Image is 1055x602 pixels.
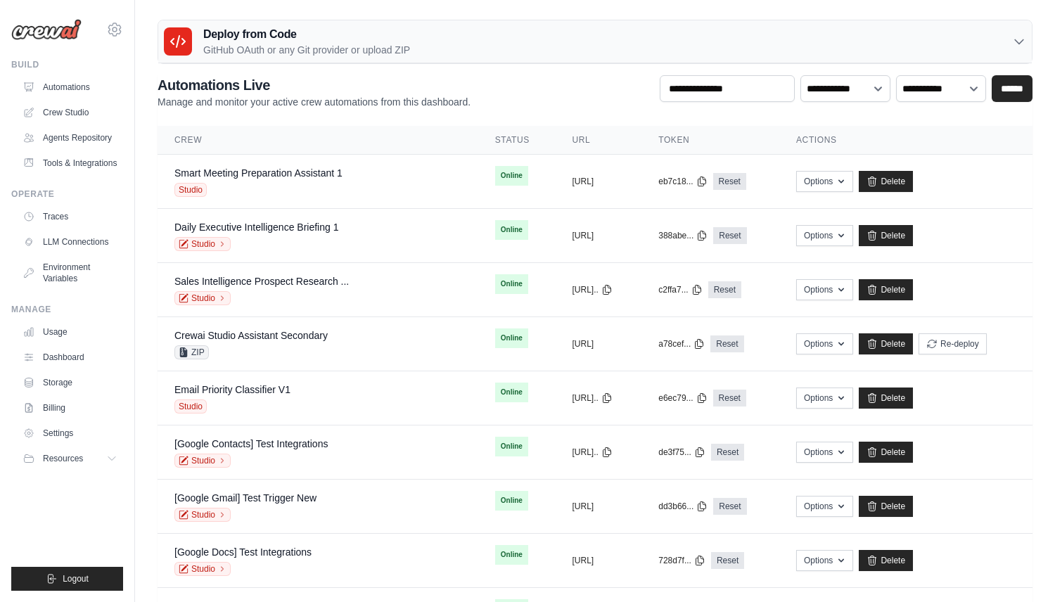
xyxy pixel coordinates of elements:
span: Logout [63,573,89,584]
span: Online [495,491,528,511]
span: Studio [174,399,207,414]
a: Reset [711,444,744,461]
button: 728d7f... [658,555,705,566]
button: Options [796,496,853,517]
a: Delete [859,496,913,517]
button: de3f75... [658,447,705,458]
a: Traces [17,205,123,228]
a: Delete [859,442,913,463]
a: Studio [174,237,231,251]
a: Storage [17,371,123,394]
a: Studio [174,508,231,522]
th: Token [641,126,779,155]
button: Options [796,333,853,354]
button: e6ec79... [658,392,707,404]
button: Options [796,442,853,463]
a: Delete [859,225,913,246]
a: [Google Contacts] Test Integrations [174,438,328,449]
span: Online [495,383,528,402]
button: Options [796,279,853,300]
span: Resources [43,453,83,464]
span: Online [495,545,528,565]
a: [Google Docs] Test Integrations [174,546,312,558]
a: Email Priority Classifier V1 [174,384,290,395]
a: Delete [859,333,913,354]
button: dd3b66... [658,501,708,512]
button: Options [796,388,853,409]
a: Sales Intelligence Prospect Research ... [174,276,349,287]
a: Reset [708,281,741,298]
a: Studio [174,562,231,576]
span: Studio [174,183,207,197]
span: Online [495,220,528,240]
a: Studio [174,291,231,305]
a: Automations [17,76,123,98]
img: Logo [11,19,82,40]
div: Build [11,59,123,70]
a: Reset [713,227,746,244]
span: Online [495,274,528,294]
button: c2ffa7... [658,284,702,295]
a: Smart Meeting Preparation Assistant 1 [174,167,343,179]
span: Online [495,328,528,348]
a: Billing [17,397,123,419]
a: Delete [859,550,913,571]
button: 388abe... [658,230,708,241]
a: Delete [859,171,913,192]
button: Options [796,171,853,192]
a: Crewai Studio Assistant Secondary [174,330,328,341]
a: Studio [174,454,231,468]
th: Status [478,126,556,155]
a: [Google Gmail] Test Trigger New [174,492,316,504]
button: Options [796,550,853,571]
a: Dashboard [17,346,123,369]
a: Reset [710,335,743,352]
a: Daily Executive Intelligence Briefing 1 [174,222,338,233]
a: Reset [711,552,744,569]
th: URL [555,126,641,155]
button: Resources [17,447,123,470]
a: LLM Connections [17,231,123,253]
a: Reset [713,173,746,190]
a: Delete [859,388,913,409]
button: a78cef... [658,338,705,350]
button: eb7c18... [658,176,707,187]
a: Tools & Integrations [17,152,123,174]
button: Options [796,225,853,246]
th: Actions [779,126,1032,155]
div: Manage [11,304,123,315]
a: Reset [713,498,746,515]
a: Reset [713,390,746,406]
span: Online [495,166,528,186]
button: Logout [11,567,123,591]
a: Settings [17,422,123,444]
p: GitHub OAuth or any Git provider or upload ZIP [203,43,410,57]
h2: Automations Live [158,75,471,95]
a: Usage [17,321,123,343]
a: Agents Repository [17,127,123,149]
a: Environment Variables [17,256,123,290]
span: ZIP [174,345,209,359]
button: Re-deploy [919,333,987,354]
h3: Deploy from Code [203,26,410,43]
a: Crew Studio [17,101,123,124]
p: Manage and monitor your active crew automations from this dashboard. [158,95,471,109]
div: Operate [11,188,123,200]
th: Crew [158,126,478,155]
span: Online [495,437,528,456]
a: Delete [859,279,913,300]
